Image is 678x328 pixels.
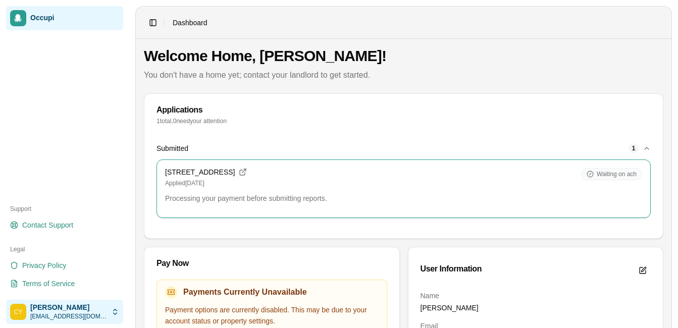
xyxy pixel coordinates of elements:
[144,47,663,65] h1: Welcome Home, [PERSON_NAME]!
[22,220,73,230] span: Contact Support
[157,106,651,114] div: Applications
[10,304,26,320] img: cortez young
[30,303,107,312] span: [PERSON_NAME]
[30,14,119,23] span: Occupi
[165,304,379,327] p: Payment options are currently disabled. This may be due to your account status or property settings.
[30,312,107,320] span: [EMAIL_ADDRESS][DOMAIN_NAME]
[6,241,123,257] div: Legal
[6,276,123,292] a: Terms of Service
[157,259,387,267] div: Pay Now
[157,159,651,226] div: Submitted1
[22,279,75,289] span: Terms of Service
[421,291,651,301] dt: Name
[165,193,642,203] p: Processing your payment before submitting reports.
[22,260,66,270] span: Privacy Policy
[6,217,123,233] a: Contact Support
[421,265,482,273] div: User Information
[173,18,207,28] span: Dashboard
[6,300,123,324] button: cortez young[PERSON_NAME][EMAIL_ADDRESS][DOMAIN_NAME]
[157,137,651,159] button: Submitted1
[157,117,651,125] p: 1 total, 0 need your attention
[597,170,637,178] span: Waiting on ach
[165,179,573,187] p: Applied [DATE]
[237,166,249,178] button: View public listing
[421,303,651,313] dd: [PERSON_NAME]
[173,18,207,28] nav: breadcrumb
[165,168,235,176] span: [STREET_ADDRESS]
[144,69,663,81] p: You don't have a home yet; contact your landlord to get started.
[6,6,123,30] a: Occupi
[6,201,123,217] div: Support
[183,286,307,298] h3: Payments Currently Unavailable
[629,143,639,153] div: 1
[157,143,188,153] span: Submitted
[6,257,123,274] a: Privacy Policy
